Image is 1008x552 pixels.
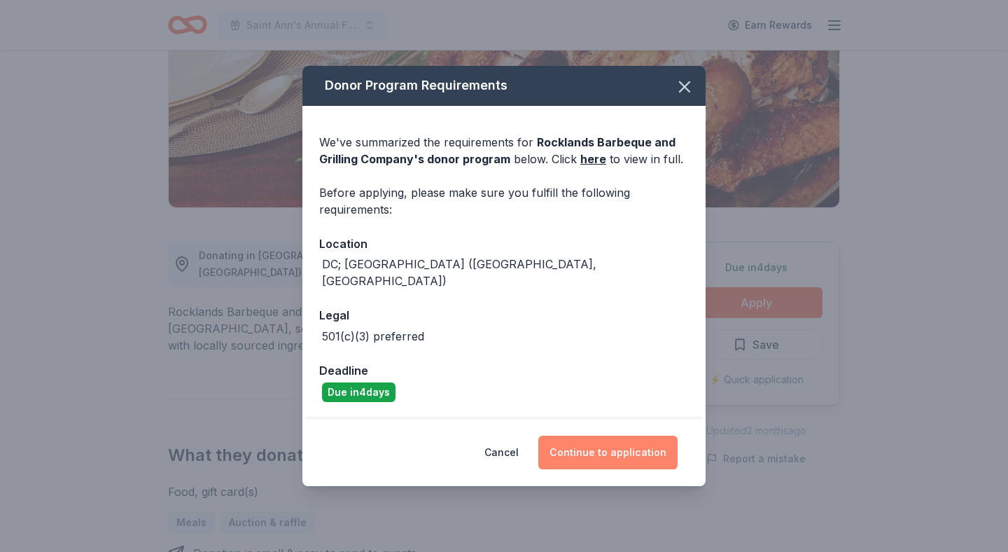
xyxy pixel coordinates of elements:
[580,151,606,167] a: here
[484,436,519,469] button: Cancel
[319,184,689,218] div: Before applying, please make sure you fulfill the following requirements:
[538,436,678,469] button: Continue to application
[322,382,395,402] div: Due in 4 days
[302,66,706,106] div: Donor Program Requirements
[319,306,689,324] div: Legal
[319,134,689,167] div: We've summarized the requirements for below. Click to view in full.
[319,235,689,253] div: Location
[322,328,424,345] div: 501(c)(3) preferred
[319,361,689,380] div: Deadline
[322,256,689,289] div: DC; [GEOGRAPHIC_DATA] ([GEOGRAPHIC_DATA], [GEOGRAPHIC_DATA])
